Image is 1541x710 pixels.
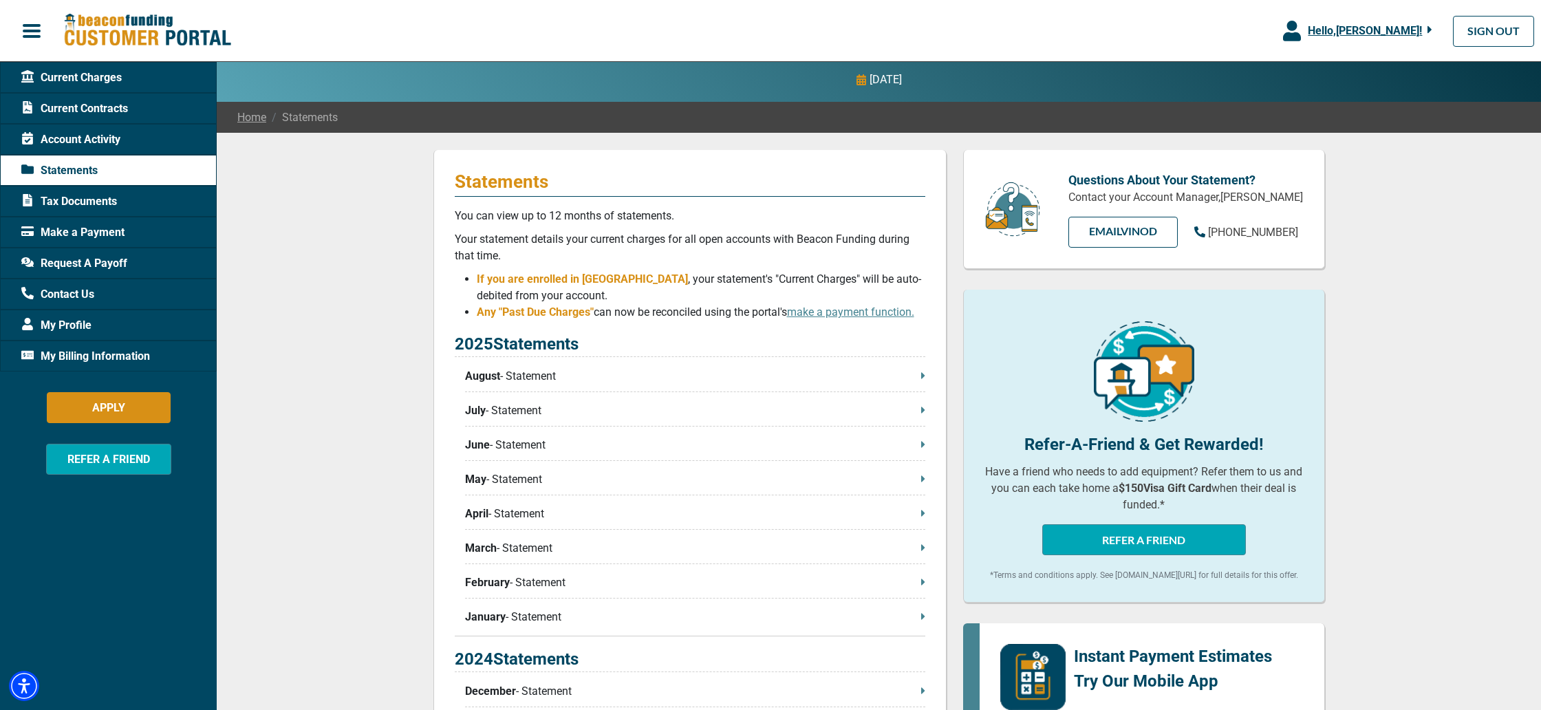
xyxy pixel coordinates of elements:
span: can now be reconciled using the portal's [594,305,914,319]
p: *Terms and conditions apply. See [DOMAIN_NAME][URL] for full details for this offer. [984,569,1304,581]
img: refer-a-friend-icon.png [1094,321,1194,422]
span: Tax Documents [21,193,117,210]
span: Request A Payoff [21,255,127,272]
span: My Profile [21,317,91,334]
p: Refer-A-Friend & Get Rewarded! [984,432,1304,457]
p: You can view up to 12 months of statements. [455,208,925,224]
p: Instant Payment Estimates [1074,644,1272,669]
span: March [465,540,497,557]
span: Contact Us [21,286,94,303]
p: - Statement [465,437,925,453]
p: [DATE] [870,72,902,88]
span: Current Contracts [21,100,128,117]
img: customer-service.png [982,181,1044,238]
span: If you are enrolled in [GEOGRAPHIC_DATA] [477,272,688,286]
span: February [465,574,510,591]
span: Statements [21,162,98,179]
span: June [465,437,490,453]
p: 2025 Statements [455,332,925,357]
span: Hello, [PERSON_NAME] ! [1308,24,1422,37]
a: [PHONE_NUMBER] [1194,224,1298,241]
span: August [465,368,500,385]
span: Statements [266,109,338,126]
p: - Statement [465,368,925,385]
img: mobile-app-logo.png [1000,644,1066,710]
p: - Statement [465,683,925,700]
p: - Statement [465,540,925,557]
a: SIGN OUT [1453,16,1534,47]
p: Have a friend who needs to add equipment? Refer them to us and you can each take home a when thei... [984,464,1304,513]
span: Make a Payment [21,224,125,241]
span: , your statement's "Current Charges" will be auto-debited from your account. [477,272,921,302]
p: - Statement [465,402,925,419]
p: - Statement [465,471,925,488]
span: Account Activity [21,131,120,148]
a: Home [237,109,266,126]
button: REFER A FRIEND [46,444,171,475]
span: December [465,683,516,700]
span: May [465,471,486,488]
img: Beacon Funding Customer Portal Logo [63,13,231,48]
p: - Statement [465,506,925,522]
p: Try Our Mobile App [1074,669,1272,693]
span: My Billing Information [21,348,150,365]
div: Accessibility Menu [9,671,39,701]
button: REFER A FRIEND [1042,524,1246,555]
span: January [465,609,506,625]
span: [PHONE_NUMBER] [1208,226,1298,239]
p: 2024 Statements [455,647,925,672]
p: Questions About Your Statement? [1068,171,1304,189]
a: EMAILVinod [1068,217,1178,248]
span: April [465,506,488,522]
button: APPLY [47,392,171,423]
p: - Statement [465,609,925,625]
span: Current Charges [21,69,122,86]
span: Any "Past Due Charges" [477,305,594,319]
p: Statements [455,171,925,193]
b: $150 Visa Gift Card [1119,482,1211,495]
p: Your statement details your current charges for all open accounts with Beacon Funding during that... [455,231,925,264]
p: Contact your Account Manager, [PERSON_NAME] [1068,189,1304,206]
span: July [465,402,486,419]
p: - Statement [465,574,925,591]
a: make a payment function. [787,305,914,319]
